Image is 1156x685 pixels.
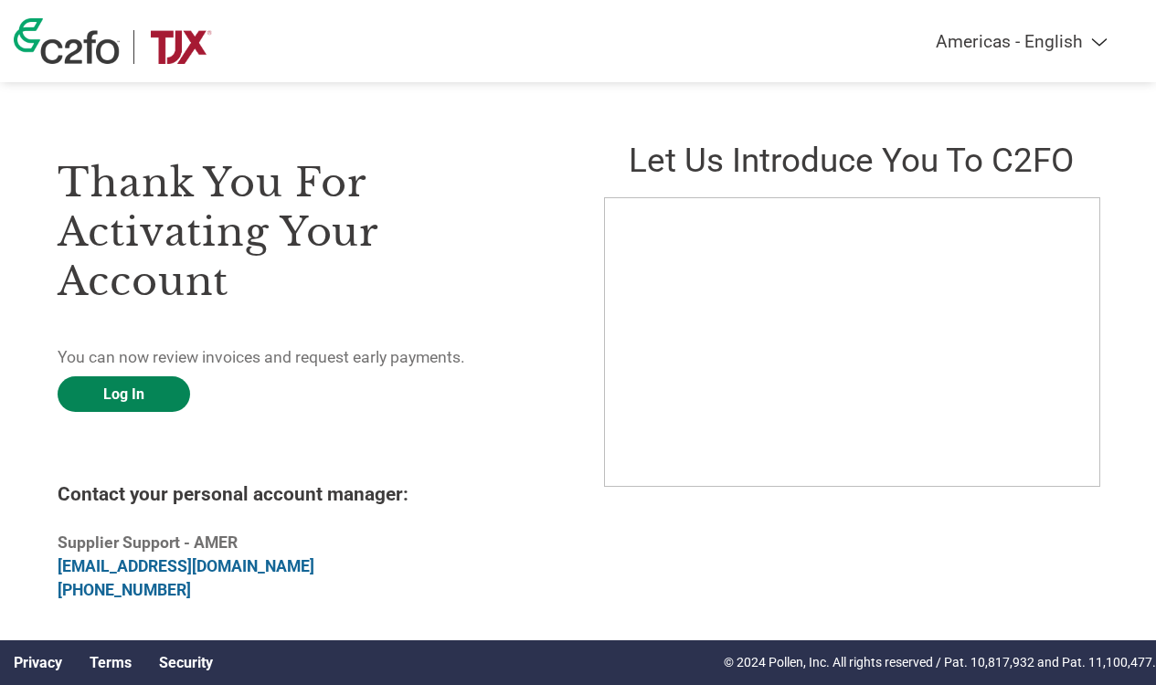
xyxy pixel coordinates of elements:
a: Privacy [14,654,62,671]
b: Supplier Support - AMER [58,533,238,552]
a: [EMAIL_ADDRESS][DOMAIN_NAME] [58,557,314,575]
h4: Contact your personal account manager: [58,483,552,505]
p: You can now review invoices and request early payments. [58,345,552,369]
p: © 2024 Pollen, Inc. All rights reserved / Pat. 10,817,932 and Pat. 11,100,477. [724,653,1156,672]
h3: Thank you for activating your account [58,158,552,306]
a: Terms [90,654,132,671]
a: [PHONE_NUMBER] [58,581,191,599]
img: c2fo logo [14,18,120,64]
a: Log In [58,376,190,412]
iframe: C2FO Introduction Video [604,197,1100,487]
a: Security [159,654,213,671]
img: TJX [148,30,214,64]
h2: Let us introduce you to C2FO [604,141,1098,180]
